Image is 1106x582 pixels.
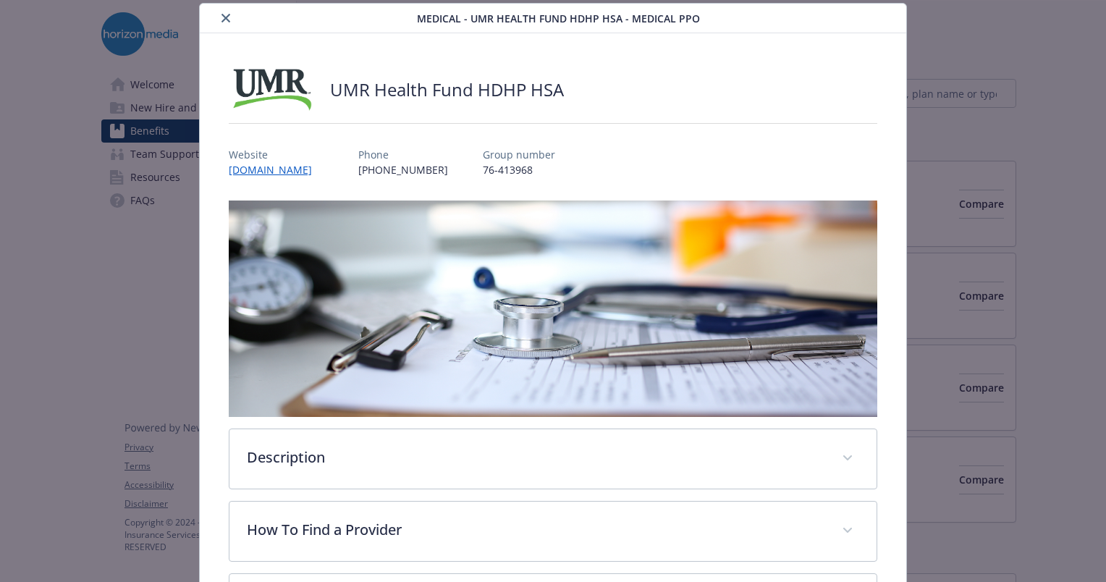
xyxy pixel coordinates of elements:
[358,162,448,177] p: [PHONE_NUMBER]
[247,447,824,468] p: Description
[229,68,316,111] img: UMR
[229,147,324,162] p: Website
[229,429,877,489] div: Description
[358,147,448,162] p: Phone
[330,77,564,102] h2: UMR Health Fund HDHP HSA
[483,162,555,177] p: 76-413968
[483,147,555,162] p: Group number
[217,9,235,27] button: close
[229,201,877,417] img: banner
[229,502,877,561] div: How To Find a Provider
[417,11,700,26] span: Medical - UMR Health Fund HDHP HSA - Medical PPO
[229,163,324,177] a: [DOMAIN_NAME]
[247,519,824,541] p: How To Find a Provider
